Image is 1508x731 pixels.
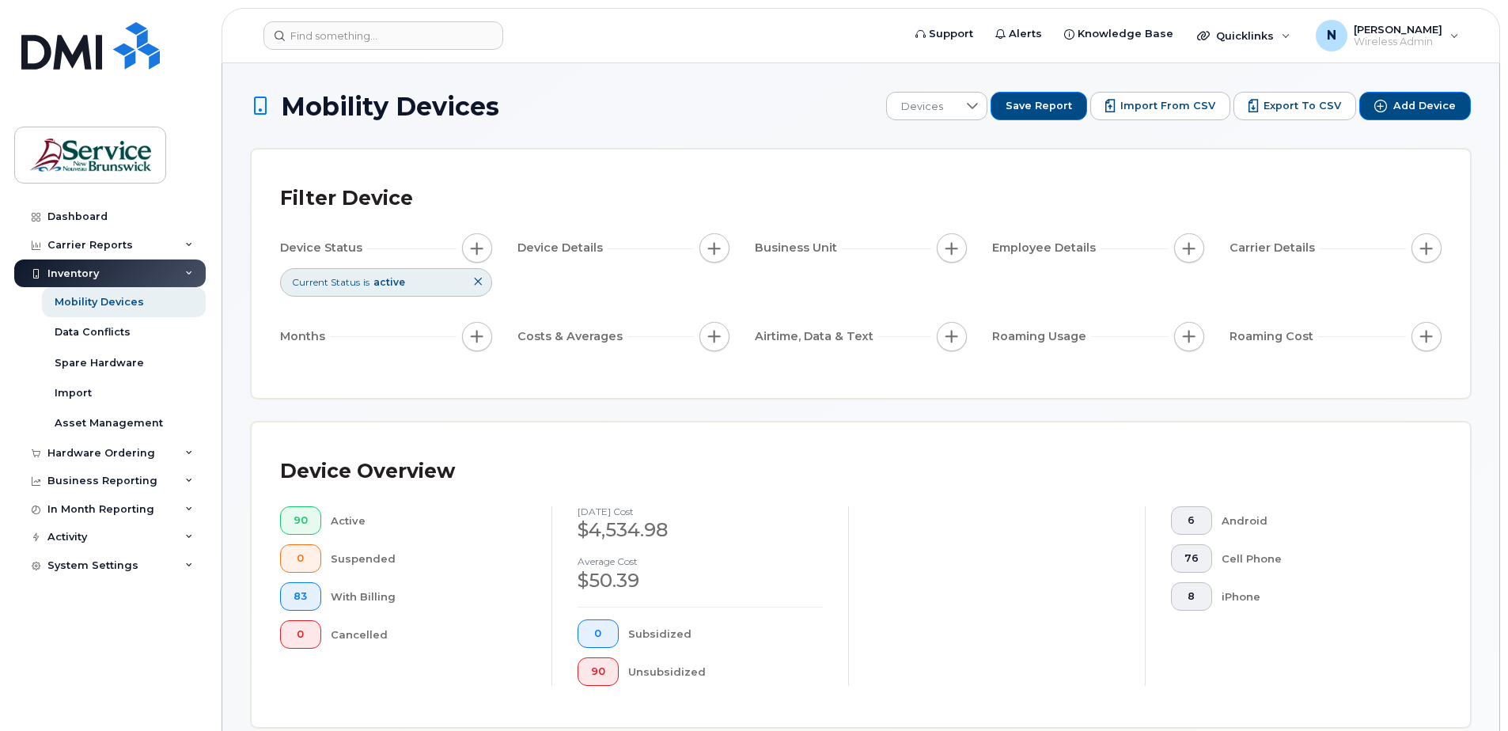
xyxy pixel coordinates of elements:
[1171,544,1212,573] button: 76
[578,517,823,544] div: $4,534.98
[1222,582,1417,611] div: iPhone
[294,514,308,527] span: 90
[591,665,605,678] span: 90
[1264,99,1341,113] span: Export to CSV
[578,567,823,594] div: $50.39
[1230,240,1320,256] span: Carrier Details
[1222,506,1417,535] div: Android
[1233,92,1356,120] button: Export to CSV
[887,93,957,121] span: Devices
[1184,514,1199,527] span: 6
[992,328,1091,345] span: Roaming Usage
[294,628,308,641] span: 0
[991,92,1087,120] button: Save Report
[591,627,605,640] span: 0
[280,328,330,345] span: Months
[628,619,824,648] div: Subsidized
[992,240,1101,256] span: Employee Details
[280,582,321,611] button: 83
[755,328,878,345] span: Airtime, Data & Text
[578,506,823,517] h4: [DATE] cost
[280,620,321,649] button: 0
[280,451,455,492] div: Device Overview
[280,544,321,573] button: 0
[292,275,360,289] span: Current Status
[281,93,499,120] span: Mobility Devices
[628,657,824,686] div: Unsubsidized
[280,506,321,535] button: 90
[331,506,527,535] div: Active
[331,544,527,573] div: Suspended
[331,620,527,649] div: Cancelled
[578,619,619,648] button: 0
[280,240,367,256] span: Device Status
[1120,99,1215,113] span: Import from CSV
[517,240,608,256] span: Device Details
[294,590,308,603] span: 83
[1006,99,1072,113] span: Save Report
[363,275,369,289] span: is
[1359,92,1471,120] button: Add Device
[1171,506,1212,535] button: 6
[1184,590,1199,603] span: 8
[1184,552,1199,565] span: 76
[1222,544,1417,573] div: Cell Phone
[755,240,842,256] span: Business Unit
[1230,328,1318,345] span: Roaming Cost
[1171,582,1212,611] button: 8
[578,556,823,566] h4: Average cost
[331,582,527,611] div: With Billing
[517,328,627,345] span: Costs & Averages
[373,276,405,288] span: active
[294,552,308,565] span: 0
[280,178,413,219] div: Filter Device
[578,657,619,686] button: 90
[1090,92,1230,120] button: Import from CSV
[1393,99,1456,113] span: Add Device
